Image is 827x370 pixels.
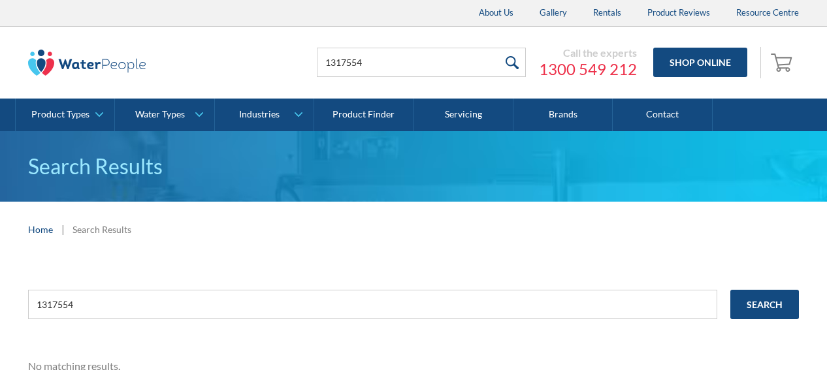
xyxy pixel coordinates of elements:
[539,46,637,59] div: Call the experts
[135,109,185,120] div: Water Types
[28,50,146,76] img: The Water People
[115,99,214,131] a: Water Types
[513,99,613,131] a: Brands
[28,290,717,319] input: e.g. chilled water cooler
[696,305,827,370] iframe: podium webchat widget bubble
[28,151,799,182] h1: Search Results
[215,99,314,131] a: Industries
[16,99,114,131] a: Product Types
[653,48,747,77] a: Shop Online
[31,109,89,120] div: Product Types
[239,109,280,120] div: Industries
[414,99,513,131] a: Servicing
[771,52,796,72] img: shopping cart
[613,99,712,131] a: Contact
[59,221,66,237] div: |
[314,99,413,131] a: Product Finder
[539,59,637,79] a: 1300 549 212
[768,47,799,78] a: Open empty cart
[317,48,526,77] input: Search products
[730,290,799,319] input: Search
[28,223,53,236] a: Home
[73,223,131,236] div: Search Results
